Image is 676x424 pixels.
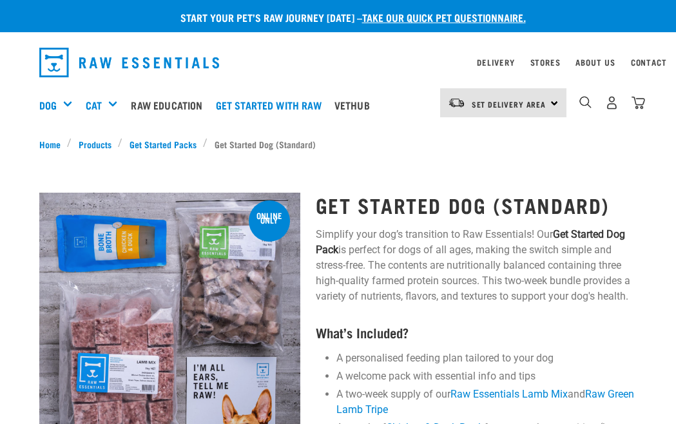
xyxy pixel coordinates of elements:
img: home-icon-1@2x.png [579,96,592,108]
a: take our quick pet questionnaire. [362,14,526,20]
img: user.png [605,96,619,110]
strong: Get Started Dog Pack [316,228,625,256]
a: Products [72,137,118,151]
li: A welcome pack with essential info and tips [336,369,637,384]
a: About Us [575,60,615,64]
nav: dropdown navigation [29,43,648,82]
a: Stores [530,60,561,64]
a: Vethub [331,79,380,131]
a: Get Started Packs [122,137,203,151]
img: home-icon@2x.png [632,96,645,110]
p: Simplify your dog’s transition to Raw Essentials! Our is perfect for dogs of all ages, making the... [316,227,637,304]
a: Get started with Raw [213,79,331,131]
h1: Get Started Dog (Standard) [316,193,637,217]
span: Set Delivery Area [472,102,546,106]
a: Home [39,137,68,151]
li: A two-week supply of our and [336,387,637,418]
a: Raw Green Lamb Tripe [336,388,634,416]
a: Raw Education [128,79,212,131]
img: van-moving.png [448,97,465,109]
a: Delivery [477,60,514,64]
a: Raw Essentials Lamb Mix [450,388,568,400]
img: Raw Essentials Logo [39,48,220,77]
a: Contact [631,60,667,64]
a: Cat [86,97,102,113]
strong: What’s Included? [316,329,409,336]
a: Dog [39,97,57,113]
li: A personalised feeding plan tailored to your dog [336,351,637,366]
nav: breadcrumbs [39,137,637,151]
